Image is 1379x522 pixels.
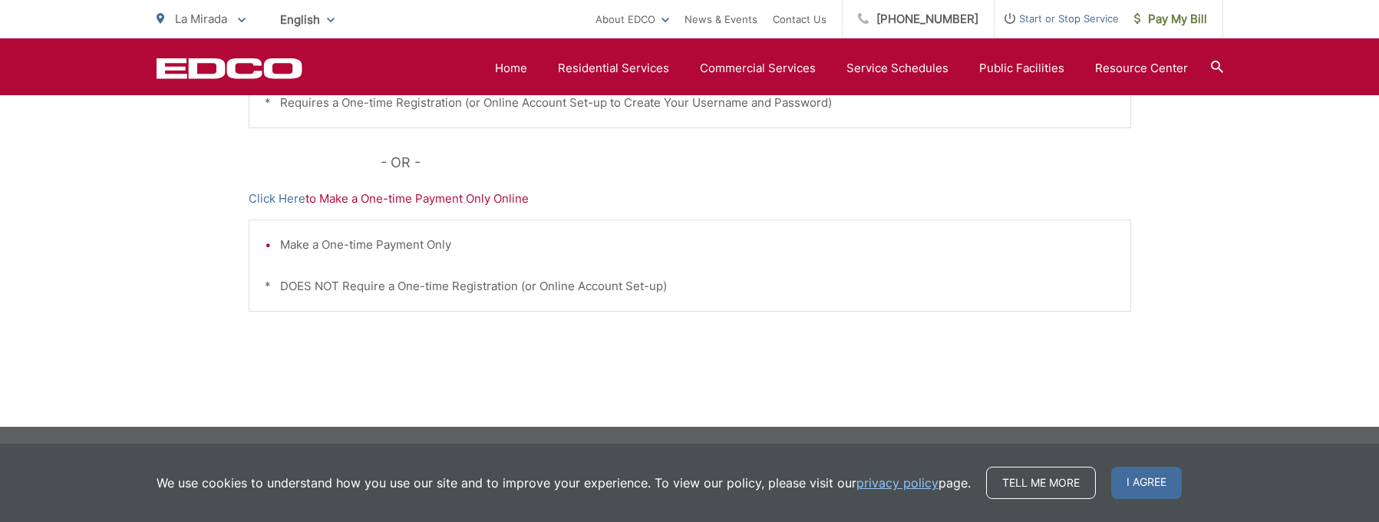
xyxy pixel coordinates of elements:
li: Make a One-time Payment Only [280,236,1115,254]
a: Public Facilities [979,59,1064,78]
a: EDCD logo. Return to the homepage. [157,58,302,79]
p: - OR - [381,151,1131,174]
a: Click Here [249,190,305,208]
span: English [269,6,346,33]
a: About EDCO [595,10,669,28]
p: * Requires a One-time Registration (or Online Account Set-up to Create Your Username and Password) [265,94,1115,112]
a: News & Events [685,10,757,28]
a: Home [495,59,527,78]
a: Commercial Services [700,59,816,78]
p: * DOES NOT Require a One-time Registration (or Online Account Set-up) [265,277,1115,296]
a: privacy policy [856,474,939,492]
a: Service Schedules [846,59,948,78]
p: to Make a One-time Payment Only Online [249,190,1131,208]
a: Tell me more [986,467,1096,499]
span: Pay My Bill [1134,10,1207,28]
a: Residential Services [558,59,669,78]
a: Resource Center [1095,59,1188,78]
p: We use cookies to understand how you use our site and to improve your experience. To view our pol... [157,474,971,492]
a: Contact Us [773,10,826,28]
span: La Mirada [175,12,227,26]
